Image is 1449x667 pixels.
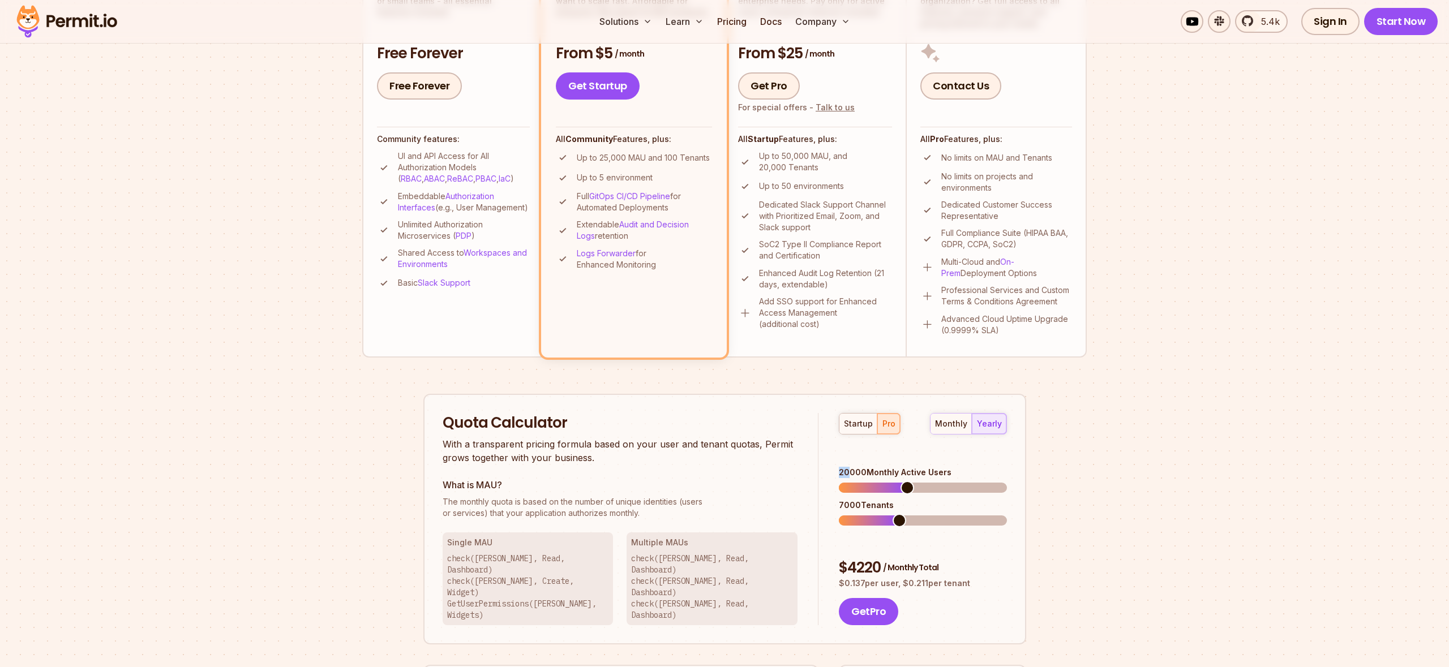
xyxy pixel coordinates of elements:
a: PDP [456,231,471,240]
p: or services) that your application authorizes monthly. [443,496,798,519]
strong: Startup [748,134,779,144]
strong: Community [565,134,613,144]
a: Free Forever [377,72,462,100]
p: No limits on projects and environments [941,171,1072,193]
a: ReBAC [447,174,473,183]
p: Up to 25,000 MAU and 100 Tenants [577,152,710,163]
strong: Pro [930,134,944,144]
a: Slack Support [418,278,470,287]
span: / month [805,48,834,59]
h3: Single MAU [447,537,609,548]
p: Advanced Cloud Uptime Upgrade (0.9999% SLA) [941,313,1072,336]
h4: All Features, plus: [556,134,712,145]
a: Authorization Interfaces [398,191,494,212]
div: 20000 Monthly Active Users [839,467,1006,478]
h4: All Features, plus: [920,134,1072,145]
p: Professional Services and Custom Terms & Conditions Agreement [941,285,1072,307]
p: Unlimited Authorization Microservices ( ) [398,219,530,242]
a: Get Startup [556,72,640,100]
a: ABAC [424,174,445,183]
p: Dedicated Slack Support Channel with Prioritized Email, Zoom, and Slack support [759,199,892,233]
h3: Multiple MAUs [631,537,793,548]
div: monthly [935,418,967,429]
img: Permit logo [11,2,122,41]
p: Basic [398,277,470,289]
p: $ 0.137 per user, $ 0.211 per tenant [839,578,1006,589]
h3: From $25 [738,44,892,64]
h4: All Features, plus: [738,134,892,145]
p: Add SSO support for Enhanced Access Management (additional cost) [759,296,892,330]
p: With a transparent pricing formula based on your user and tenant quotas, Permit grows together wi... [443,437,798,464]
a: RBAC [401,174,422,183]
a: Docs [756,10,786,33]
a: Talk to us [816,102,855,112]
p: Up to 5 environment [577,172,653,183]
div: $ 4220 [839,558,1006,578]
a: Contact Us [920,72,1001,100]
a: On-Prem [941,257,1014,278]
div: startup [844,418,873,429]
button: Company [791,10,855,33]
p: Extendable retention [577,219,712,242]
p: Multi-Cloud and Deployment Options [941,256,1072,279]
p: Up to 50 environments [759,180,844,192]
a: Get Pro [738,72,800,100]
a: 5.4k [1235,10,1288,33]
button: Learn [661,10,708,33]
p: Up to 50,000 MAU, and 20,000 Tenants [759,150,892,173]
h3: Free Forever [377,44,530,64]
button: GetPro [839,598,898,625]
a: Logs Forwarder [577,248,636,258]
a: Start Now [1364,8,1438,35]
span: / month [615,48,644,59]
a: Audit and Decision Logs [577,220,689,240]
p: Embeddable (e.g., User Management) [398,191,530,213]
button: Solutions [595,10,657,33]
p: Shared Access to [398,247,530,270]
span: 5.4k [1254,15,1280,28]
p: Dedicated Customer Success Representative [941,199,1072,222]
p: No limits on MAU and Tenants [941,152,1052,163]
div: For special offers - [738,102,855,113]
h3: From $5 [556,44,712,64]
a: IaC [499,174,511,183]
h4: Community features: [377,134,530,145]
p: SoC2 Type II Compliance Report and Certification [759,239,892,261]
a: PBAC [475,174,496,183]
p: Enhanced Audit Log Retention (21 days, extendable) [759,268,892,290]
a: Pricing [713,10,751,33]
span: / Monthly Total [883,562,938,573]
p: check([PERSON_NAME], Read, Dashboard) check([PERSON_NAME], Read, Dashboard) check([PERSON_NAME], ... [631,553,793,621]
p: Full Compliance Suite (HIPAA BAA, GDPR, CCPA, SoC2) [941,227,1072,250]
p: Full for Automated Deployments [577,191,712,213]
p: UI and API Access for All Authorization Models ( , , , , ) [398,150,530,184]
p: for Enhanced Monitoring [577,248,712,270]
h2: Quota Calculator [443,413,798,433]
p: check([PERSON_NAME], Read, Dashboard) check([PERSON_NAME], Create, Widget) GetUserPermissions([PE... [447,553,609,621]
div: 7000 Tenants [839,500,1006,511]
h3: What is MAU? [443,478,798,492]
a: GitOps CI/CD Pipeline [589,191,670,201]
span: The monthly quota is based on the number of unique identities (users [443,496,798,507]
a: Sign In [1301,8,1360,35]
